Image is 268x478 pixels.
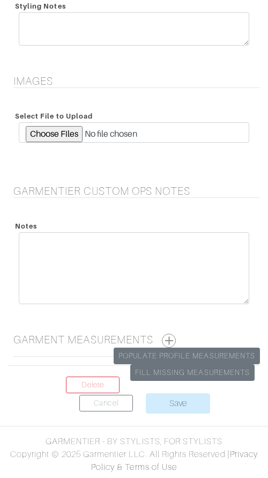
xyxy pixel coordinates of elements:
span: Select File to Upload [15,108,93,124]
input: Save [146,393,210,414]
a: Fill Missing Measurements [130,364,255,381]
h5: Garment Measurements [13,333,260,348]
a: Delete [66,377,120,393]
a: Populate Profile Measurements [114,348,260,364]
h5: Images [13,75,260,87]
span: Notes [15,218,37,234]
a: Privacy Policy & Terms of Use [91,450,258,472]
h5: Garmentier Custom Ops Notes [13,185,260,197]
a: Cancel [79,395,133,411]
span: Copyright © 2025 Garmentier LLC. All Rights Reserved. [10,450,227,459]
